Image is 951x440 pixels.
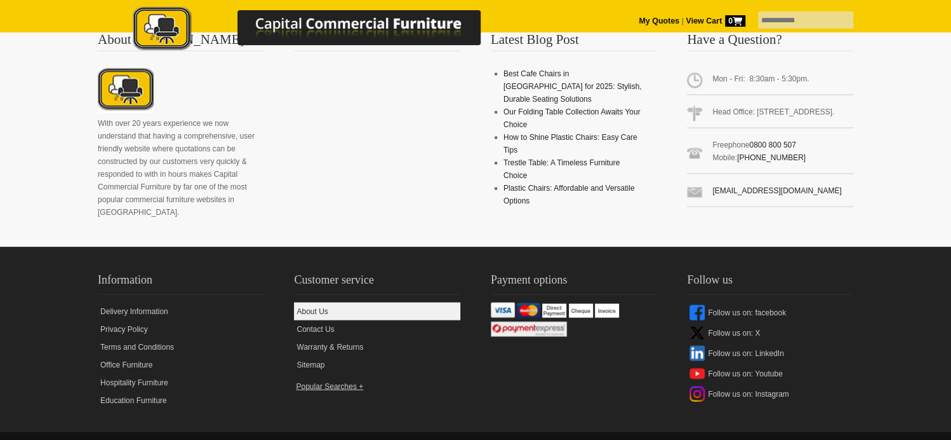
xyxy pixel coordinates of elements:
[687,67,853,95] span: Mon - Fri: 8:30am - 5:30pm.
[98,116,264,218] p: With over 20 years experience we now understand that having a comprehensive, user friendly websit...
[687,302,853,322] a: Follow us on: facebook
[98,302,264,320] a: Delivery Information
[503,69,642,103] a: Best Cafe Chairs in [GEOGRAPHIC_DATA] for 2025: Stylish, Durable Seating Solutions
[294,355,460,373] a: Sitemap
[737,153,806,162] a: [PHONE_NUMBER]
[98,373,264,391] a: Hospitality Furniture
[98,67,154,113] img: About CCFNZ Logo
[725,15,745,27] span: 0
[491,32,657,51] h3: Latest Blog Post
[687,32,853,51] h3: Have a Question?
[503,183,635,205] a: Plastic Chairs: Affordable and Versatile Options
[749,140,795,149] a: 0800 800 507
[687,383,853,404] a: Follow us on: Instagram
[689,345,705,361] img: linkedin-icon
[98,355,264,373] a: Office Furniture
[712,186,841,195] a: [EMAIL_ADDRESS][DOMAIN_NAME]
[517,303,540,317] img: Mastercard
[98,6,542,57] a: Capital Commercial Furniture Logo
[687,343,853,363] a: Follow us on: LinkedIn
[503,158,620,179] a: Trestle Table: A Timeless Furniture Choice
[294,320,460,338] a: Contact Us
[687,322,853,343] a: Follow us on: X
[491,321,567,336] img: Windcave / Payment Express
[687,363,853,383] a: Follow us on: Youtube
[503,107,641,128] a: Our Folding Table Collection Awaits Your Choice
[98,6,542,53] img: Capital Commercial Furniture Logo
[491,270,657,294] h2: Payment options
[595,303,619,317] img: Invoice
[294,338,460,355] a: Warranty & Returns
[689,305,705,320] img: facebook-icon
[689,366,705,381] img: youtube-icon
[686,17,745,25] strong: View Cart
[503,132,637,154] a: How to Shine Plastic Chairs: Easy Care Tips
[98,391,264,409] a: Education Furniture
[687,100,853,128] span: Head Office: [STREET_ADDRESS].
[294,302,460,320] a: About Us
[639,17,679,25] a: My Quotes
[294,67,459,207] iframe: fb:page Facebook Social Plugin
[98,320,264,338] a: Privacy Policy
[689,325,705,340] img: x-icon
[542,303,566,317] img: Direct Payment
[98,270,264,294] h2: Information
[491,302,515,317] img: VISA
[687,133,853,174] span: Freephone Mobile:
[689,386,705,401] img: instagram-icon
[294,270,460,294] h2: Customer service
[684,17,745,25] a: View Cart0
[569,303,593,317] img: Cheque
[687,270,853,294] h2: Follow us
[98,338,264,355] a: Terms and Conditions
